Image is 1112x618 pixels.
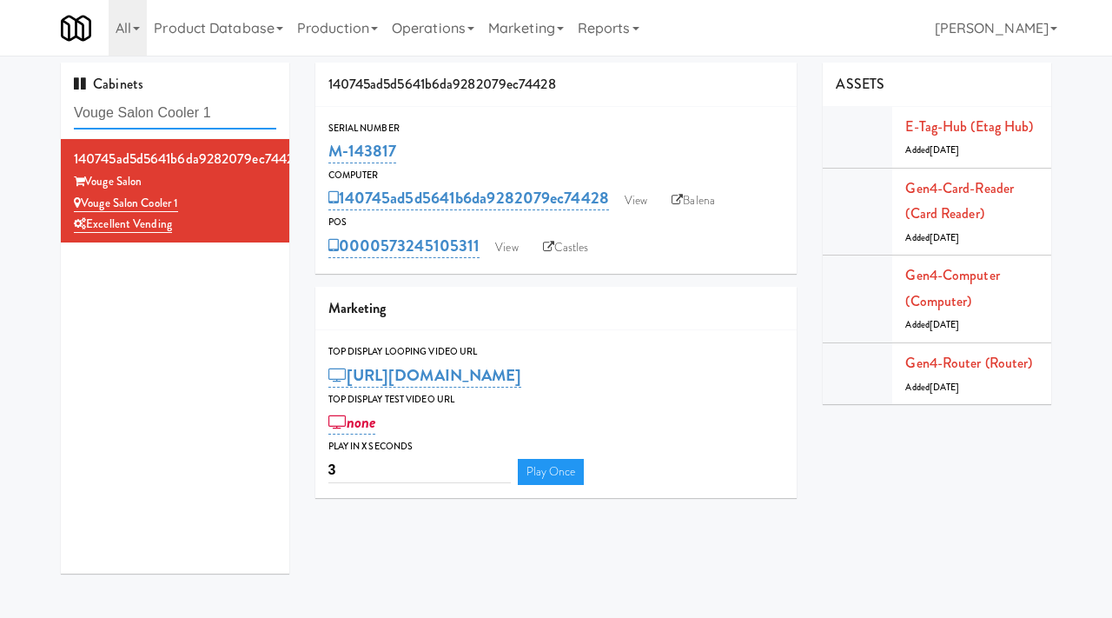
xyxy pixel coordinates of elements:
[905,116,1033,136] a: E-tag-hub (Etag Hub)
[74,97,276,130] input: Search cabinets
[930,143,960,156] span: [DATE]
[930,231,960,244] span: [DATE]
[74,74,143,94] span: Cabinets
[930,318,960,331] span: [DATE]
[328,186,609,210] a: 140745ad5d5641b6da9282079ec74428
[328,214,784,231] div: POS
[328,410,376,435] a: none
[74,195,178,212] a: Vouge Salon Cooler 1
[61,13,91,43] img: Micromart
[905,353,1032,373] a: Gen4-router (Router)
[328,363,522,388] a: [URL][DOMAIN_NAME]
[74,146,276,172] div: 140745ad5d5641b6da9282079ec74428
[930,381,960,394] span: [DATE]
[663,188,724,214] a: Balena
[518,459,585,485] a: Play Once
[328,234,480,258] a: 0000573245105311
[534,235,598,261] a: Castles
[905,231,959,244] span: Added
[328,438,784,455] div: Play in X seconds
[61,139,289,243] li: 140745ad5d5641b6da9282079ec74428Vouge Salon Vouge Salon Cooler 1Excellent Vending
[905,318,959,331] span: Added
[836,74,884,94] span: ASSETS
[328,120,784,137] div: Serial Number
[328,167,784,184] div: Computer
[905,178,1014,224] a: Gen4-card-reader (Card Reader)
[74,171,276,193] div: Vouge Salon
[905,265,999,311] a: Gen4-computer (Computer)
[74,216,172,233] a: Excellent Vending
[328,139,397,163] a: M-143817
[328,343,784,361] div: Top Display Looping Video Url
[905,381,959,394] span: Added
[486,235,526,261] a: View
[616,188,656,214] a: View
[328,298,387,318] span: Marketing
[315,63,798,107] div: 140745ad5d5641b6da9282079ec74428
[328,391,784,409] div: Top Display Test Video Url
[905,143,959,156] span: Added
